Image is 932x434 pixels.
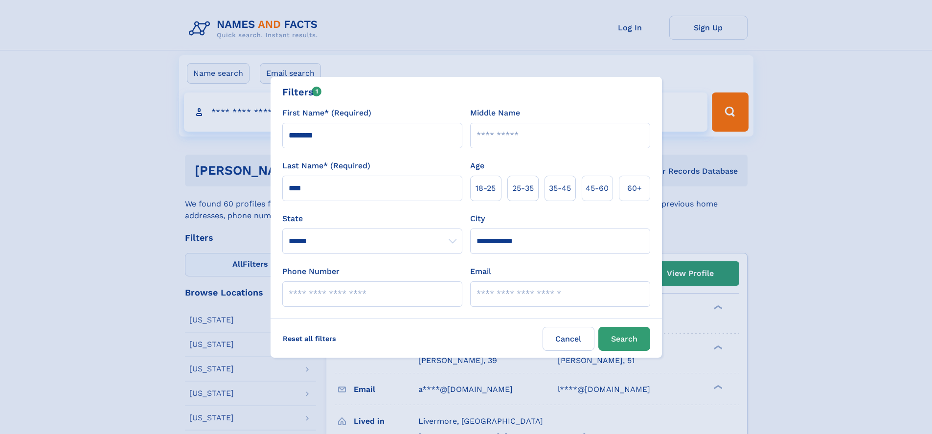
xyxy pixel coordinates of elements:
[470,107,520,119] label: Middle Name
[276,327,342,350] label: Reset all filters
[549,183,571,194] span: 35‑45
[470,160,484,172] label: Age
[282,160,370,172] label: Last Name* (Required)
[282,266,340,277] label: Phone Number
[470,213,485,225] label: City
[543,327,594,351] label: Cancel
[627,183,642,194] span: 60+
[586,183,609,194] span: 45‑60
[282,85,322,99] div: Filters
[476,183,496,194] span: 18‑25
[512,183,534,194] span: 25‑35
[470,266,491,277] label: Email
[282,213,462,225] label: State
[282,107,371,119] label: First Name* (Required)
[598,327,650,351] button: Search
